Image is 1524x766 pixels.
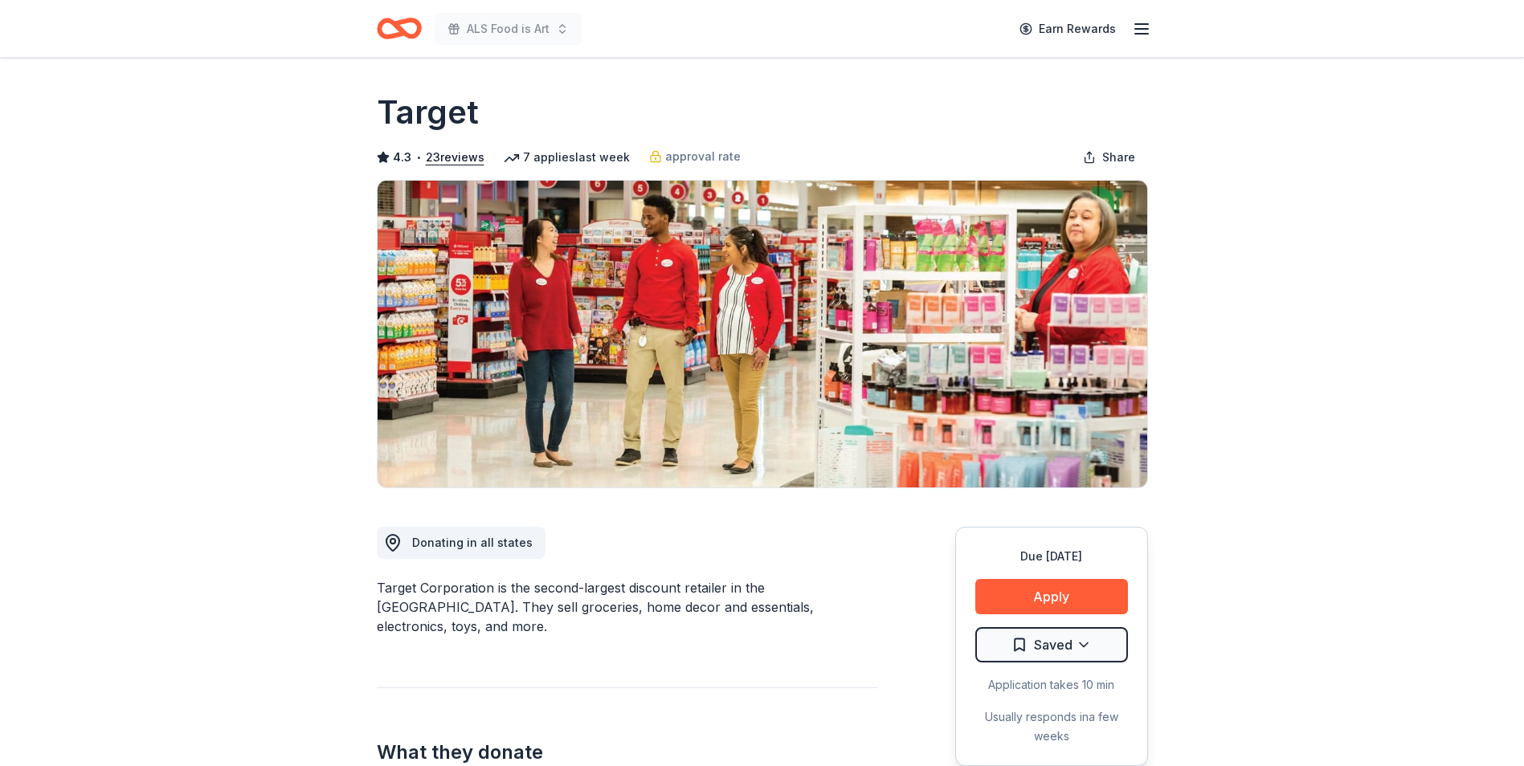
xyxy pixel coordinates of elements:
div: Due [DATE] [975,547,1128,566]
span: Saved [1034,634,1073,655]
h1: Target [377,90,479,135]
button: 23reviews [426,148,484,167]
div: Target Corporation is the second-largest discount retailer in the [GEOGRAPHIC_DATA]. They sell gr... [377,578,878,636]
div: 7 applies last week [504,148,630,167]
span: 4.3 [393,148,411,167]
div: Usually responds in a few weeks [975,707,1128,746]
button: Share [1070,141,1148,173]
button: Saved [975,627,1128,662]
img: Image for Target [378,181,1147,487]
span: approval rate [665,147,741,166]
span: ALS Food is Art [467,19,550,39]
button: Apply [975,579,1128,614]
a: Home [377,10,422,47]
button: ALS Food is Art [435,13,582,45]
a: Earn Rewards [1010,14,1126,43]
h2: What they donate [377,740,878,765]
span: Donating in all states [412,536,533,549]
a: approval rate [649,147,741,166]
span: Share [1102,148,1135,167]
div: Application takes 10 min [975,675,1128,695]
span: • [415,151,421,164]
